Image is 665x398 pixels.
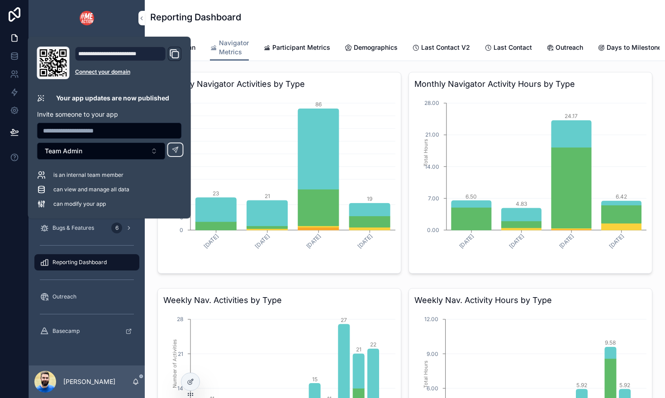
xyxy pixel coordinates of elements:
tspan: 7.00 [428,195,439,202]
h3: Monthly Navigator Activities by Type [163,78,395,90]
tspan: 23 [213,190,219,197]
span: Days to Milestone [607,43,661,52]
tspan: 6.42 [616,193,627,200]
a: Demographics [345,39,398,57]
div: 6 [111,223,122,233]
tspan: [DATE] [203,232,220,250]
span: Outreach [52,293,76,300]
tspan: 22 [370,341,376,348]
tspan: [DATE] [356,232,373,250]
p: Your app updates are now published [56,94,169,103]
tspan: 4.83 [516,200,527,207]
tspan: 9 [180,214,183,221]
h3: Weekly Nav. Activity Hours by Type [414,294,646,307]
div: chart [163,94,395,268]
tspan: 86 [315,101,322,108]
tspan: 19 [367,195,372,202]
span: Participant Metrics [272,43,330,52]
div: chart [414,94,646,268]
p: [PERSON_NAME] [63,377,115,386]
tspan: 14.00 [425,163,439,170]
h1: Reporting Dashboard [150,11,241,24]
tspan: 28.00 [424,99,439,106]
div: scrollable content [29,36,145,351]
tspan: 0.00 [427,227,439,233]
tspan: 6.00 [427,385,438,392]
tspan: 0 [180,227,183,233]
div: Domain and Custom Link [75,47,182,79]
tspan: Total Hours [423,360,429,388]
tspan: 9.00 [427,351,438,357]
button: Select Button [37,142,166,160]
span: Navigator Metrics [219,38,249,57]
p: Invite someone to your app [37,110,182,119]
img: App logo [80,11,94,25]
tspan: 21 [356,346,361,353]
span: can view and manage all data [53,186,129,193]
span: is an internal team member [53,171,123,179]
span: Last Contact V2 [421,43,470,52]
a: Reporting Dashboard [34,254,139,270]
tspan: 28 [177,316,183,322]
tspan: [DATE] [305,232,322,250]
tspan: 21 [265,193,270,199]
tspan: [DATE] [254,232,271,250]
a: Participant Metrics [263,39,330,57]
tspan: Total Hours [423,139,429,166]
tspan: Number of Activities [171,339,178,388]
span: Reporting Dashboard [52,259,107,266]
tspan: 6.50 [465,193,477,200]
a: Navigator Metrics [210,35,249,61]
a: Outreach [546,39,583,57]
tspan: 12.00 [424,316,438,322]
span: Bugs & Features [52,224,94,232]
span: Outreach [556,43,583,52]
a: Connect your domain [75,68,182,76]
span: can modify your app [53,200,106,208]
tspan: [DATE] [508,232,525,250]
span: Last Contact [494,43,532,52]
h3: Weekly Nav. Activities by Type [163,294,395,307]
a: Days to Milestone [598,39,661,57]
tspan: [DATE] [558,232,575,250]
span: Demographics [354,43,398,52]
span: Basecamp [52,327,80,335]
a: Last Contact [484,39,532,57]
tspan: 21 [178,351,183,357]
tspan: 15 [312,376,318,383]
a: Outreach [34,289,139,305]
tspan: 14 [177,385,183,392]
tspan: 24.17 [565,113,578,119]
tspan: [DATE] [608,232,625,250]
tspan: 21.00 [425,131,439,138]
tspan: [DATE] [458,232,475,250]
span: Team Admin [45,147,82,156]
a: Last Contact V2 [412,39,470,57]
h3: Monthly Navigator Activity Hours by Type [414,78,646,90]
tspan: 27 [341,317,347,323]
a: Basecamp [34,323,139,339]
a: Bugs & Features6 [34,220,139,236]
